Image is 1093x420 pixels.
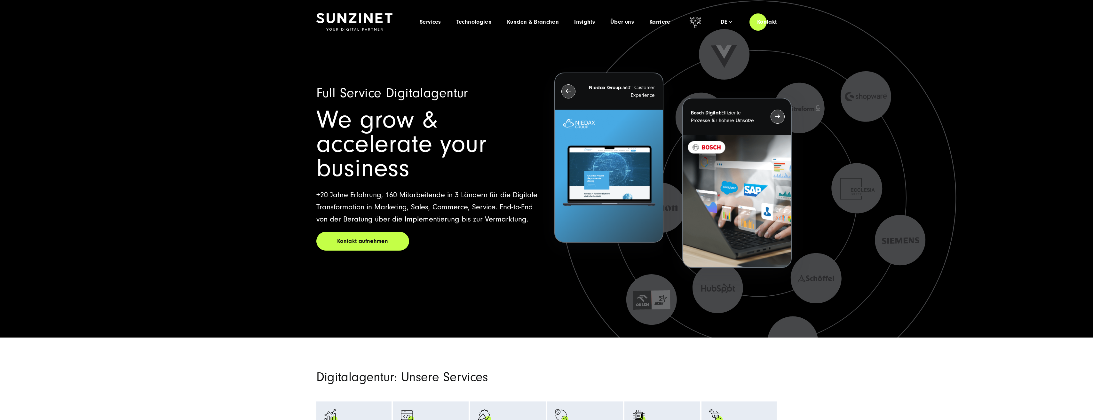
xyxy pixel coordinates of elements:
[316,369,620,385] h2: Digitalagentur: Unsere Services
[420,19,441,25] a: Services
[316,189,539,225] p: +20 Jahre Erfahrung, 160 Mitarbeitende in 3 Ländern für die Digitale Transformation in Marketing,...
[683,135,791,268] img: BOSCH - Kundeprojekt - Digital Transformation Agentur SUNZINET
[587,84,655,99] p: 360° Customer Experience
[649,19,670,25] a: Karriere
[316,108,539,181] h1: We grow & accelerate your business
[554,73,663,243] button: Niedax Group:360° Customer Experience Letztes Projekt von Niedax. Ein Laptop auf dem die Niedax W...
[749,13,785,31] a: Kontakt
[721,19,732,25] div: de
[691,109,759,124] p: Effiziente Prozesse für höhere Umsätze
[589,85,622,90] strong: Niedax Group:
[610,19,634,25] a: Über uns
[574,19,595,25] a: Insights
[555,110,663,242] img: Letztes Projekt von Niedax. Ein Laptop auf dem die Niedax Website geöffnet ist, auf blauem Hinter...
[691,110,721,116] strong: Bosch Digital:
[456,19,492,25] a: Technologien
[682,98,791,268] button: Bosch Digital:Effiziente Prozesse für höhere Umsätze BOSCH - Kundeprojekt - Digital Transformatio...
[507,19,559,25] a: Kunden & Branchen
[316,232,409,251] a: Kontakt aufnehmen
[316,86,468,101] span: Full Service Digitalagentur
[316,13,392,31] img: SUNZINET Full Service Digital Agentur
